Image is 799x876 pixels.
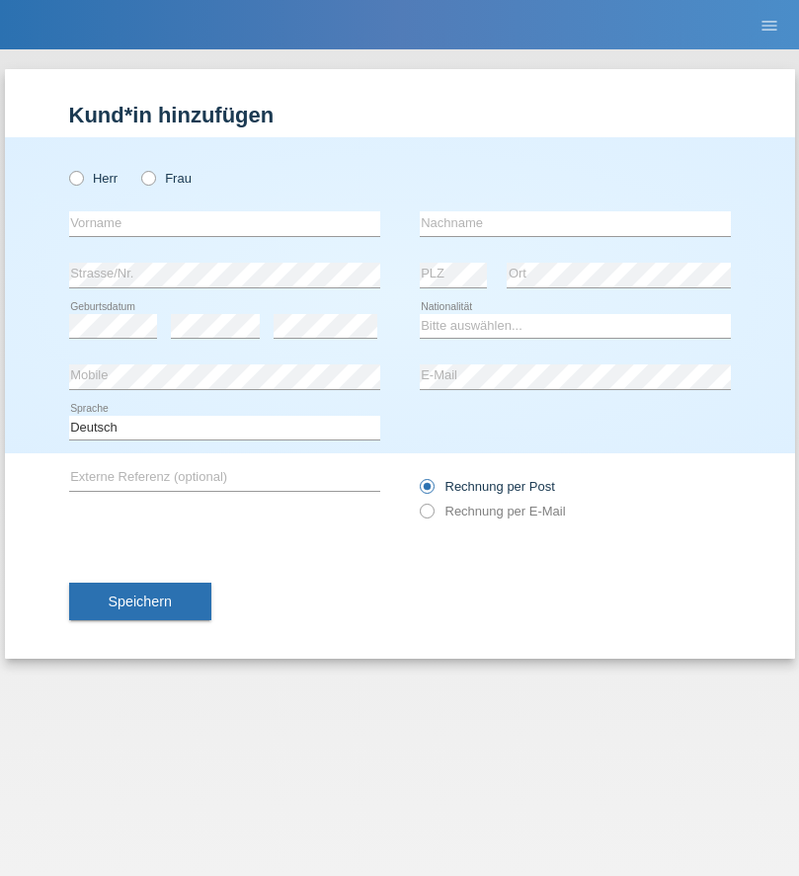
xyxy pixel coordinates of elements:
[420,504,566,518] label: Rechnung per E-Mail
[109,594,172,609] span: Speichern
[420,504,433,528] input: Rechnung per E-Mail
[69,171,82,184] input: Herr
[420,479,555,494] label: Rechnung per Post
[141,171,154,184] input: Frau
[750,19,789,31] a: menu
[69,171,119,186] label: Herr
[69,103,731,127] h1: Kund*in hinzufügen
[141,171,192,186] label: Frau
[420,479,433,504] input: Rechnung per Post
[69,583,211,620] button: Speichern
[759,16,779,36] i: menu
